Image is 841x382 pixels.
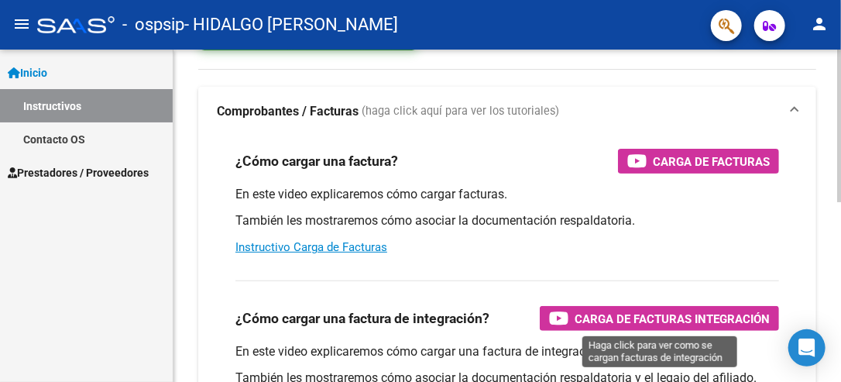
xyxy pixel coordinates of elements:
span: Inicio [8,64,47,81]
span: (haga click aquí para ver los tutoriales) [362,103,559,120]
h3: ¿Cómo cargar una factura? [235,150,398,172]
strong: Comprobantes / Facturas [217,103,359,120]
span: Carga de Facturas [653,152,770,171]
span: Prestadores / Proveedores [8,164,149,181]
button: Carga de Facturas [618,149,779,174]
mat-expansion-panel-header: Comprobantes / Facturas (haga click aquí para ver los tutoriales) [198,87,816,136]
p: También les mostraremos cómo asociar la documentación respaldatoria. [235,212,779,229]
mat-icon: person [810,15,829,33]
a: Instructivo Carga de Facturas [235,240,387,254]
span: Carga de Facturas Integración [575,309,770,329]
span: - ospsip [122,8,184,42]
span: - HIDALGO [PERSON_NAME] [184,8,398,42]
mat-icon: menu [12,15,31,33]
button: Carga de Facturas Integración [540,306,779,331]
div: Open Intercom Messenger [788,329,826,367]
h3: ¿Cómo cargar una factura de integración? [235,308,489,329]
p: En este video explicaremos cómo cargar una factura de integración (discapacidad). [235,343,779,360]
p: En este video explicaremos cómo cargar facturas. [235,186,779,203]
